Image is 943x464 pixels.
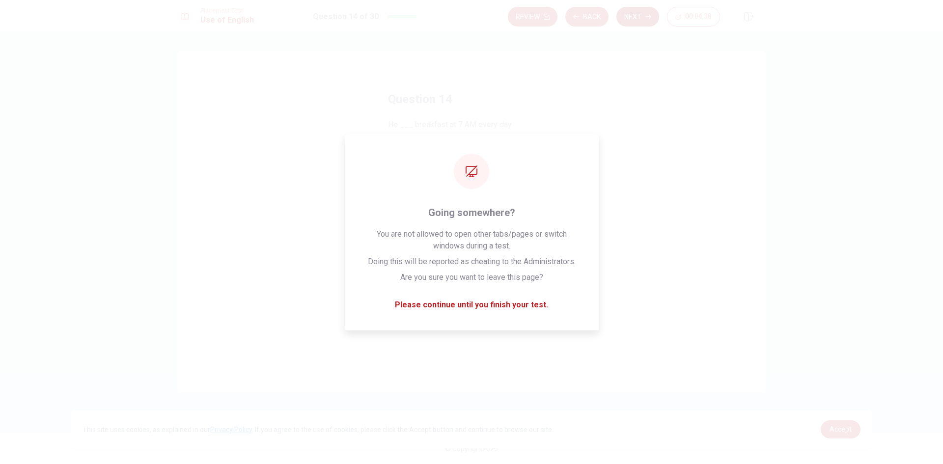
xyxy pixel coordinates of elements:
[392,151,408,166] div: A
[392,216,408,231] div: C
[412,218,424,229] span: has
[412,185,418,197] span: is
[388,146,555,171] button: Ahaving
[388,119,555,131] span: He ___ breakfast at 7 AM every day.
[392,248,408,264] div: D
[412,153,434,164] span: having
[210,426,252,434] a: Privacy Policy
[667,7,720,27] button: 00:04:38
[565,7,609,27] button: Back
[830,425,852,433] span: Accept
[388,211,555,236] button: Chas
[313,11,379,23] h1: Question 14 of 30
[388,244,555,268] button: Dhave
[388,179,555,203] button: Bis
[388,91,555,107] h4: Question 14
[616,7,659,27] button: Next
[685,13,712,21] span: 00:04:38
[445,445,498,453] span: © Copyright 2025
[200,7,254,14] span: Placement Test
[392,183,408,199] div: B
[508,7,557,27] button: Review
[821,420,860,438] a: dismiss cookie message
[412,250,428,262] span: have
[71,410,872,448] div: cookieconsent
[83,426,554,434] span: This site uses cookies, as explained in our . If you agree to the use of cookies, please click th...
[200,14,254,26] h1: Use of English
